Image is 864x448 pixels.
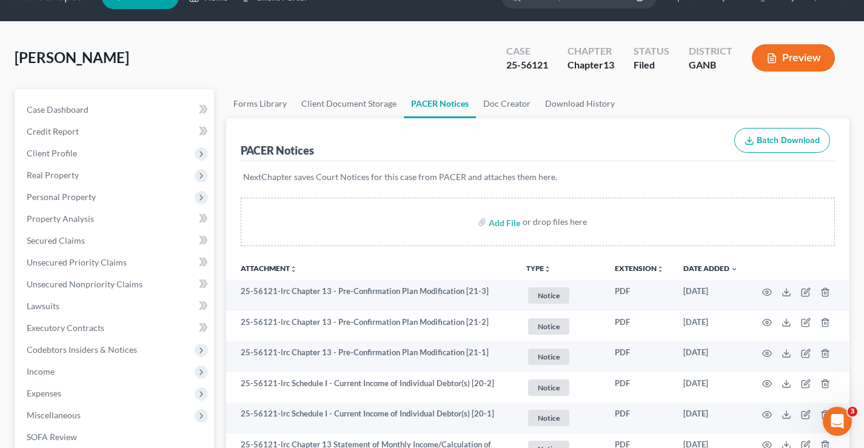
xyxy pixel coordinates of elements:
td: 25-56121-lrc Schedule I - Current Income of Individual Debtor(s) [20-1] [226,403,517,434]
td: [DATE] [674,311,748,342]
span: Unsecured Priority Claims [27,257,127,267]
span: Notice [528,287,569,304]
div: Chapter [568,58,614,72]
div: Filed [634,58,669,72]
a: Notice [526,347,595,367]
span: 3 [848,407,857,416]
i: unfold_more [657,266,664,273]
td: PDF [605,372,674,403]
td: PDF [605,403,674,434]
span: Notice [528,349,569,365]
span: Batch Download [757,135,820,145]
span: Income [27,366,55,376]
i: unfold_more [290,266,297,273]
span: Real Property [27,170,79,180]
iframe: Intercom live chat [823,407,852,436]
span: Client Profile [27,148,77,158]
td: 25-56121-lrc Chapter 13 - Pre-Confirmation Plan Modification [21-2] [226,311,517,342]
a: Notice [526,286,595,306]
span: 13 [603,59,614,70]
a: Executory Contracts [17,317,214,339]
i: unfold_more [544,266,551,273]
div: 25-56121 [506,58,548,72]
a: PACER Notices [404,89,476,118]
a: Secured Claims [17,230,214,252]
button: Batch Download [734,128,830,153]
td: [DATE] [674,372,748,403]
i: expand_more [731,266,738,273]
span: Expenses [27,388,61,398]
a: SOFA Review [17,426,214,448]
a: Date Added expand_more [683,264,738,273]
span: Miscellaneous [27,410,81,420]
a: Notice [526,408,595,428]
span: Notice [528,410,569,426]
span: Notice [528,379,569,396]
span: Unsecured Nonpriority Claims [27,279,142,289]
a: Case Dashboard [17,99,214,121]
a: Notice [526,378,595,398]
span: Notice [528,318,569,335]
span: Case Dashboard [27,104,89,115]
td: PDF [605,280,674,311]
a: Lawsuits [17,295,214,317]
span: [PERSON_NAME] [15,48,129,66]
a: Unsecured Priority Claims [17,252,214,273]
a: Property Analysis [17,208,214,230]
div: Case [506,44,548,58]
span: SOFA Review [27,432,77,442]
span: Property Analysis [27,213,94,224]
a: Client Document Storage [294,89,404,118]
div: PACER Notices [241,143,314,158]
button: TYPEunfold_more [526,265,551,273]
td: [DATE] [674,403,748,434]
a: Notice [526,316,595,336]
a: Extensionunfold_more [615,264,664,273]
button: Preview [752,44,835,72]
a: Download History [538,89,622,118]
div: Chapter [568,44,614,58]
span: Lawsuits [27,301,59,311]
td: 25-56121-lrc Chapter 13 - Pre-Confirmation Plan Modification [21-3] [226,280,517,311]
td: 25-56121-lrc Schedule I - Current Income of Individual Debtor(s) [20-2] [226,372,517,403]
div: or drop files here [523,216,587,228]
a: Unsecured Nonpriority Claims [17,273,214,295]
span: Executory Contracts [27,323,104,333]
span: Codebtors Insiders & Notices [27,344,137,355]
td: [DATE] [674,280,748,311]
div: District [689,44,732,58]
div: GANB [689,58,732,72]
span: Secured Claims [27,235,85,246]
p: NextChapter saves Court Notices for this case from PACER and attaches them here. [243,171,832,183]
td: [DATE] [674,341,748,372]
td: 25-56121-lrc Chapter 13 - Pre-Confirmation Plan Modification [21-1] [226,341,517,372]
a: Forms Library [226,89,294,118]
td: PDF [605,341,674,372]
a: Attachmentunfold_more [241,264,297,273]
span: Personal Property [27,192,96,202]
td: PDF [605,311,674,342]
a: Credit Report [17,121,214,142]
a: Doc Creator [476,89,538,118]
div: Status [634,44,669,58]
span: Credit Report [27,126,79,136]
